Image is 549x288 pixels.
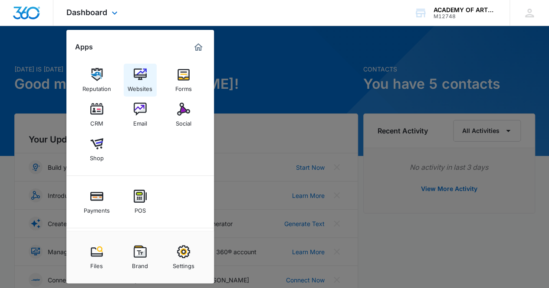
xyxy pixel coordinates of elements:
div: Social [176,116,191,127]
div: Reputation [82,81,111,92]
a: Email [124,98,157,131]
a: Marketing 360® Dashboard [191,40,205,54]
div: Files [90,258,103,269]
div: account id [434,13,497,19]
div: CRM [90,116,103,127]
a: Shop [80,133,113,166]
span: Dashboard [66,8,107,17]
a: CRM [80,98,113,131]
a: Social [167,98,200,131]
div: Payments [84,203,110,214]
div: Settings [173,258,194,269]
a: POS [124,185,157,218]
div: account name [434,6,497,13]
a: Files [80,241,113,274]
div: Email [133,116,147,127]
div: Shop [90,150,104,162]
a: Websites [124,64,157,97]
a: Brand [124,241,157,274]
div: Websites [128,81,152,92]
a: Forms [167,64,200,97]
h2: Apps [75,43,93,51]
div: Forms [175,81,192,92]
div: POS [135,203,146,214]
a: Settings [167,241,200,274]
a: Reputation [80,64,113,97]
div: Brand [132,258,148,269]
a: Payments [80,185,113,218]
